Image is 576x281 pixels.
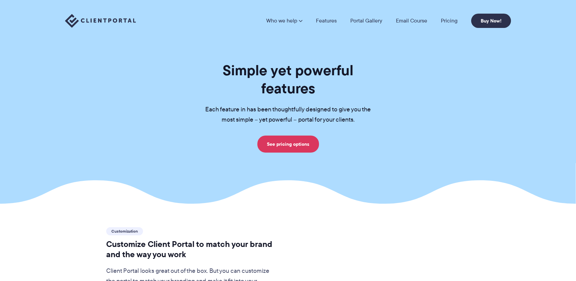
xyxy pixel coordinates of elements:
[266,18,302,24] a: Who we help
[316,18,337,24] a: Features
[471,14,511,28] a: Buy Now!
[257,136,319,153] a: See pricing options
[350,18,382,24] a: Portal Gallery
[396,18,427,24] a: Email Course
[106,239,278,260] h2: Customize Client Portal to match your brand and the way you work
[194,105,382,125] p: Each feature in has been thoughtfully designed to give you the most simple – yet powerful – porta...
[194,61,382,97] h1: Simple yet powerful features
[106,227,143,235] span: Customization
[441,18,458,24] a: Pricing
